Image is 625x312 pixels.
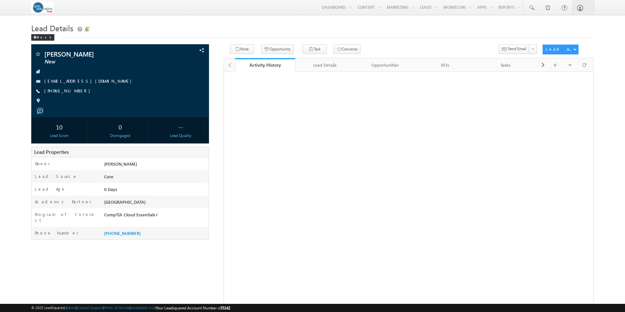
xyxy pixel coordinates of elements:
[34,149,69,155] span: Lead Properties
[481,61,530,69] div: Tasks
[355,58,415,72] a: Opportunities
[300,61,350,69] div: Lead Details
[155,133,207,139] div: Lead Quality
[103,173,209,183] div: Core
[33,133,86,139] div: Lead Score
[103,199,209,208] div: [GEOGRAPHIC_DATA]
[261,45,294,54] button: Opportunity
[130,305,155,310] a: Acceptable Use
[44,88,93,93] a: [PHONE_NUMBER]
[499,45,529,54] button: Send Email
[31,34,54,41] div: Back
[155,121,207,133] div: --
[104,305,129,310] a: Terms of Service
[31,2,54,13] img: Custom Logo
[35,173,77,179] label: Lead Source
[295,58,355,72] a: Lead Details
[240,62,290,68] div: Activity History
[230,45,254,54] button: Note
[44,59,156,65] span: New
[67,305,76,310] a: About
[476,58,536,72] a: Tasks
[334,45,360,54] button: Converse
[156,305,230,310] span: Your Leadsquared Account Number is
[44,51,156,57] span: [PERSON_NAME]
[35,230,78,236] label: Phone Number
[360,61,410,69] div: Opportunities
[94,121,146,133] div: 0
[77,305,103,310] a: Contact Support
[103,186,209,195] div: 0 Days
[35,161,50,167] label: Owner
[235,58,295,72] a: Activity History
[543,45,578,54] button: Lead Actions
[35,211,96,223] label: Program of Interest
[104,161,137,167] span: [PERSON_NAME]
[546,46,573,52] div: Lead Actions
[415,58,476,72] a: RFIs
[94,133,146,139] div: Disengaged
[33,121,86,133] div: 10
[31,34,58,39] a: Back
[35,186,66,192] label: Lead Age
[302,45,327,54] button: Task
[31,305,230,311] span: © 2025 LeadSquared | | | | |
[220,305,230,310] span: 55142
[508,46,526,52] span: Send Email
[104,230,141,236] a: [PHONE_NUMBER]
[44,78,135,84] a: [EMAIL_ADDRESS][DOMAIN_NAME]
[31,23,73,33] span: Lead Details
[103,211,209,221] div: CompTIA Cloud Essentials+
[421,61,470,69] div: RFIs
[35,199,91,205] label: Academic Partner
